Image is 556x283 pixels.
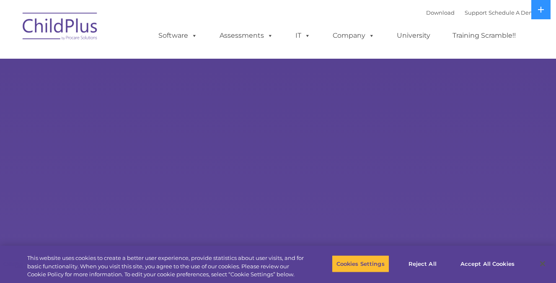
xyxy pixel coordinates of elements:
[388,27,439,44] a: University
[150,27,206,44] a: Software
[18,7,102,49] img: ChildPlus by Procare Solutions
[444,27,524,44] a: Training Scramble!!
[332,255,389,273] button: Cookies Settings
[533,254,552,273] button: Close
[211,27,282,44] a: Assessments
[396,255,449,273] button: Reject All
[426,9,538,16] font: |
[27,254,306,279] div: This website uses cookies to create a better user experience, provide statistics about user visit...
[287,27,319,44] a: IT
[456,255,519,273] button: Accept All Cookies
[465,9,487,16] a: Support
[489,9,538,16] a: Schedule A Demo
[426,9,455,16] a: Download
[324,27,383,44] a: Company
